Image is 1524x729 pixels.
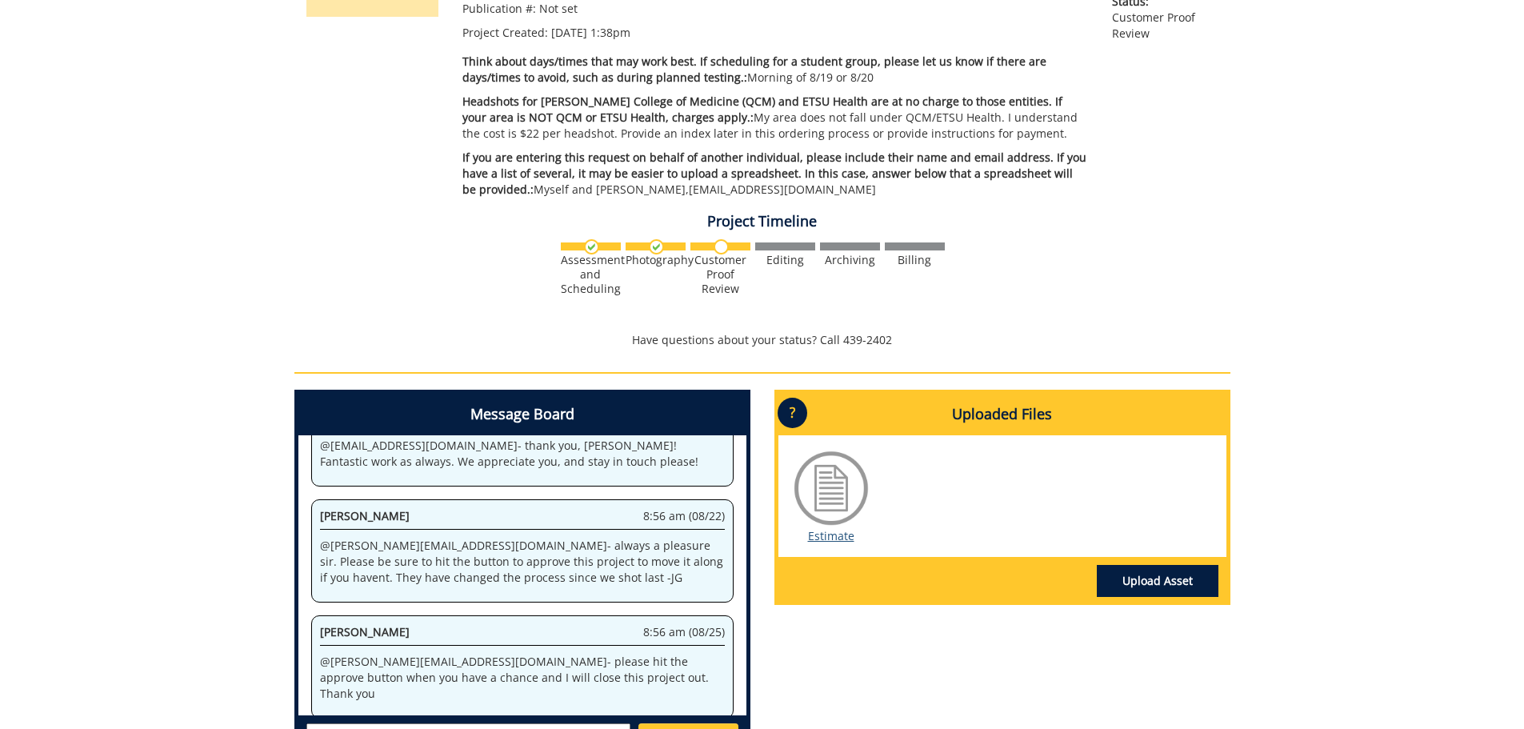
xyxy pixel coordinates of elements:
span: [PERSON_NAME] [320,624,410,639]
div: Assessment and Scheduling [561,253,621,296]
div: Editing [755,253,815,267]
div: Photography [626,253,686,267]
span: Headshots for [PERSON_NAME] College of Medicine (QCM) and ETSU Health are at no charge to those e... [462,94,1062,125]
span: [DATE] 1:38pm [551,25,630,40]
a: Upload Asset [1097,565,1218,597]
div: Billing [885,253,945,267]
div: Customer Proof Review [690,253,750,296]
span: 8:56 am (08/25) [643,624,725,640]
span: Project Created: [462,25,548,40]
img: checkmark [584,239,599,254]
span: Publication #: [462,1,536,16]
a: Estimate [808,528,854,543]
img: no [714,239,729,254]
div: Archiving [820,253,880,267]
h4: Uploaded Files [778,394,1226,435]
h4: Message Board [298,394,746,435]
h4: Project Timeline [294,214,1230,230]
span: 8:56 am (08/22) [643,508,725,524]
p: @ [EMAIL_ADDRESS][DOMAIN_NAME] - thank you, [PERSON_NAME]! Fantastic work as always. We appreciat... [320,438,725,470]
span: Not set [539,1,578,16]
p: @ [PERSON_NAME][EMAIL_ADDRESS][DOMAIN_NAME] - always a pleasure sir. Please be sure to hit the bu... [320,538,725,586]
img: checkmark [649,239,664,254]
p: ? [778,398,807,428]
p: Have questions about your status? Call 439-2402 [294,332,1230,348]
p: Myself and [PERSON_NAME], [EMAIL_ADDRESS][DOMAIN_NAME] [462,150,1089,198]
span: [PERSON_NAME] [320,508,410,523]
span: Think about days/times that may work best. If scheduling for a student group, please let us know ... [462,54,1046,85]
span: If you are entering this request on behalf of another individual, please include their name and e... [462,150,1086,197]
p: My area does not fall under QCM/ETSU Health. I understand the cost is $22 per headshot. Provide a... [462,94,1089,142]
p: Morning of 8/19 or 8/20 [462,54,1089,86]
p: @ [PERSON_NAME][EMAIL_ADDRESS][DOMAIN_NAME] - please hit the approve button when you have a chanc... [320,654,725,702]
